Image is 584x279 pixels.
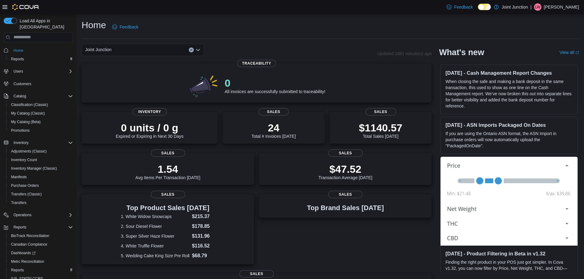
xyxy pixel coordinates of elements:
[9,127,73,134] span: Promotions
[11,175,27,179] span: Manifests
[192,223,215,230] dd: $178.85
[6,126,75,135] button: Promotions
[445,78,573,109] p: When closing the safe and making a bank deposit in the same transaction, this used to show as one...
[1,46,75,55] button: Home
[192,252,215,259] dd: $68.79
[132,108,167,115] span: Inventory
[11,211,34,219] button: Operations
[196,47,200,52] button: Open list of options
[9,110,48,117] a: My Catalog (Classic)
[121,233,189,239] dt: 3. Super Silver Haze Flower
[251,122,296,134] p: 24
[502,3,528,11] p: Joint Junction
[9,232,52,239] a: BioTrack Reconciliation
[9,101,73,108] span: Classification (Classic)
[192,213,215,220] dd: $215.37
[9,258,47,265] a: Metrc Reconciliation
[559,50,579,55] a: View allExternal link
[445,70,573,76] h3: [DATE] - Cash Management Report Changes
[11,259,44,264] span: Metrc Reconciliation
[11,200,26,205] span: Transfers
[116,122,184,134] p: 0 units / 0 g
[13,69,23,74] span: Users
[13,213,32,217] span: Operations
[6,164,75,173] button: Inventory Manager (Classic)
[439,47,484,57] h2: What's new
[328,191,363,198] span: Sales
[9,190,73,198] span: Transfers (Classic)
[121,213,189,220] dt: 1. White Widow Snowcaps
[319,163,372,180] div: Transaction Average [DATE]
[319,163,372,175] p: $47.52
[6,266,75,274] button: Reports
[6,147,75,156] button: Adjustments (Classic)
[6,100,75,109] button: Classification (Classic)
[6,257,75,266] button: Metrc Reconciliation
[9,55,73,63] span: Reports
[11,224,73,231] span: Reports
[365,108,396,115] span: Sales
[11,251,36,255] span: Dashboards
[225,77,325,94] div: All invoices are successfully submitted to traceability!
[535,3,540,11] span: LW
[6,240,75,249] button: Canadian Compliance
[9,249,38,257] a: Dashboards
[151,191,185,198] span: Sales
[9,173,73,181] span: Manifests
[9,199,29,206] a: Transfers
[11,68,73,75] span: Users
[9,241,73,248] span: Canadian Compliance
[6,156,75,164] button: Inventory Count
[11,242,47,247] span: Canadian Compliance
[9,173,29,181] a: Manifests
[11,268,24,273] span: Reports
[11,92,29,100] button: Catalog
[534,3,541,11] div: Luke Wilhoit
[11,92,73,100] span: Catalog
[116,122,184,139] div: Expired or Expiring in Next 30 Days
[6,190,75,198] button: Transfers (Classic)
[239,270,274,277] span: Sales
[6,232,75,240] button: BioTrack Reconciliation
[151,149,185,157] span: Sales
[9,182,41,189] a: Purchase Orders
[192,242,215,250] dd: $116.52
[17,18,73,30] span: Load All Apps in [GEOGRAPHIC_DATA]
[9,190,44,198] a: Transfers (Classic)
[9,148,73,155] span: Adjustments (Classic)
[11,102,48,107] span: Classification (Classic)
[9,249,73,257] span: Dashboards
[9,165,59,172] a: Inventory Manager (Classic)
[11,57,24,62] span: Reports
[9,241,50,248] a: Canadian Compliance
[192,232,215,240] dd: $131.96
[11,47,26,54] a: Home
[13,140,29,145] span: Inventory
[328,149,363,157] span: Sales
[445,130,573,149] p: If you are using the Ontario ASN format, the ASN Import in purchase orders will now automatically...
[575,51,579,55] svg: External link
[1,92,75,100] button: Catalog
[11,233,49,238] span: BioTrack Reconciliation
[11,183,39,188] span: Purchase Orders
[11,47,73,54] span: Home
[444,1,475,13] a: Feedback
[121,243,189,249] dt: 4. White Truffle Flower
[9,258,73,265] span: Metrc Reconciliation
[11,224,29,231] button: Reports
[9,266,26,274] a: Reports
[9,182,73,189] span: Purchase Orders
[9,118,43,126] a: My Catalog (Beta)
[9,156,40,164] a: Inventory Count
[225,77,325,89] p: 0
[359,122,403,134] p: $1140.57
[6,118,75,126] button: My Catalog (Beta)
[13,81,31,86] span: Customers
[530,3,532,11] p: |
[478,4,491,10] input: Dark Mode
[11,68,25,75] button: Users
[9,118,73,126] span: My Catalog (Beta)
[6,55,75,63] button: Reports
[377,51,432,56] p: Updated 1081 minute(s) ago
[307,204,384,212] h3: Top Brand Sales [DATE]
